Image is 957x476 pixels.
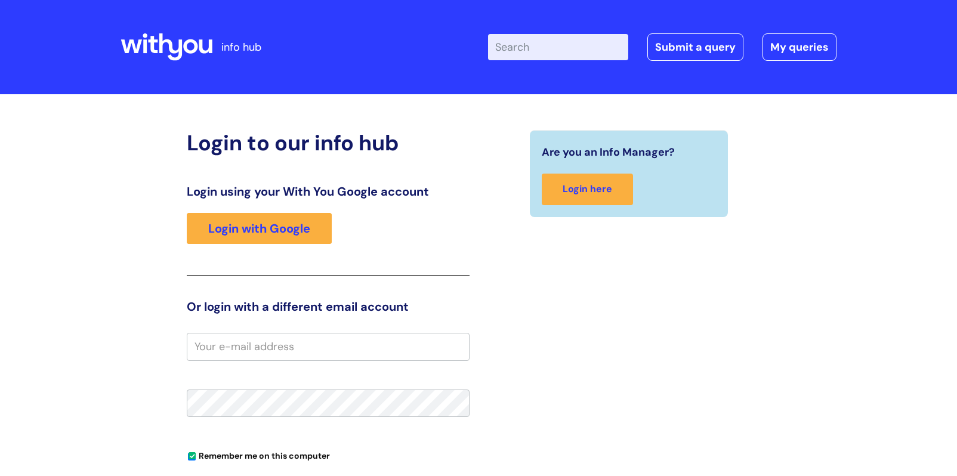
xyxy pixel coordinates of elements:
a: Login with Google [187,213,332,244]
input: Search [488,34,628,60]
span: Are you an Info Manager? [542,143,675,162]
h3: Or login with a different email account [187,299,470,314]
input: Your e-mail address [187,333,470,360]
a: My queries [762,33,836,61]
label: Remember me on this computer [187,448,330,461]
p: info hub [221,38,261,57]
h3: Login using your With You Google account [187,184,470,199]
a: Submit a query [647,33,743,61]
div: You can uncheck this option if you're logging in from a shared device [187,446,470,465]
h2: Login to our info hub [187,130,470,156]
a: Login here [542,174,633,205]
input: Remember me on this computer [188,453,196,460]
